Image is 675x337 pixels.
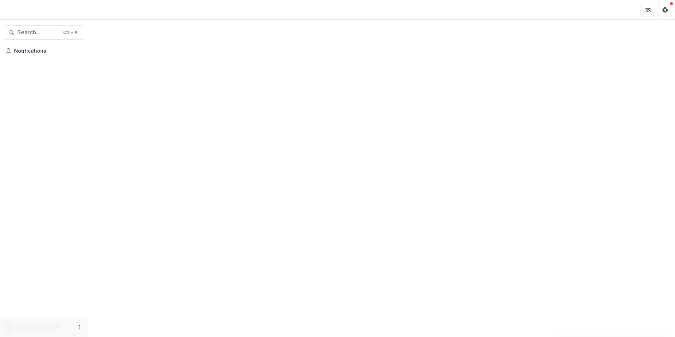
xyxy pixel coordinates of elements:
[3,25,85,40] button: Search...
[14,48,82,54] span: Notifications
[658,3,672,17] button: Get Help
[17,29,59,36] span: Search...
[75,323,84,331] button: More
[91,5,121,15] nav: breadcrumb
[62,29,79,36] div: Ctrl + K
[641,3,655,17] button: Partners
[3,45,85,57] button: Notifications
